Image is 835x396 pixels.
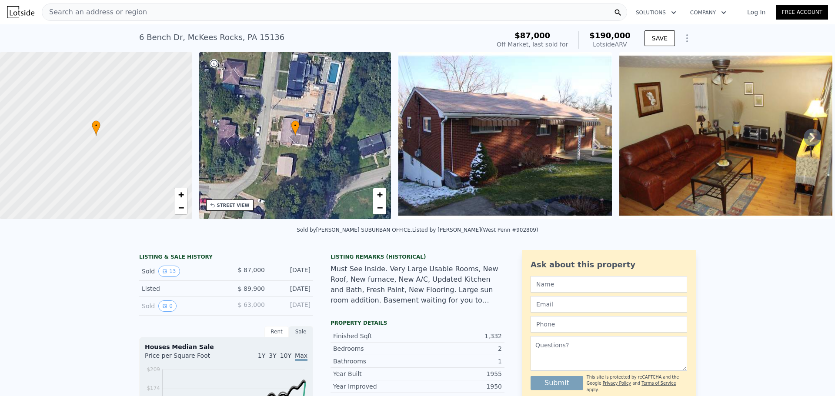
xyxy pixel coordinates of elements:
div: Finished Sqft [333,332,417,340]
input: Phone [531,316,687,333]
button: View historical data [158,266,180,277]
div: [DATE] [272,266,311,277]
div: Price per Square Foot [145,351,226,365]
div: Bathrooms [333,357,417,366]
div: Year Built [333,369,417,378]
span: − [377,202,383,213]
div: Listed [142,284,219,293]
input: Name [531,276,687,293]
span: 10Y [280,352,291,359]
button: Submit [531,376,583,390]
div: STREET VIEW [217,202,250,209]
a: Terms of Service [641,381,676,386]
img: Sale: 97694978 Parcel: 92957675 [619,52,833,219]
button: Show Options [678,30,696,47]
div: Listing Remarks (Historical) [331,253,504,260]
div: • [92,120,100,136]
div: Year Improved [333,382,417,391]
div: • [291,120,300,136]
span: Max [295,352,307,361]
img: Sale: 97694978 Parcel: 92957675 [398,52,612,219]
div: Off Market, last sold for [497,40,568,49]
div: 2 [417,344,502,353]
div: Houses Median Sale [145,343,307,351]
div: Must See Inside. Very Large Usable Rooms, New Roof, New furnace, New A/C, Updated Kitchen and Bat... [331,264,504,306]
a: Privacy Policy [603,381,631,386]
span: 3Y [269,352,276,359]
span: $190,000 [589,31,631,40]
img: Lotside [7,6,34,18]
input: Email [531,296,687,313]
span: Search an address or region [42,7,147,17]
span: • [92,122,100,130]
span: $87,000 [514,31,550,40]
span: − [178,202,184,213]
span: $ 89,900 [238,285,265,292]
div: 1955 [417,369,502,378]
button: View historical data [158,300,177,312]
button: SAVE [645,30,675,46]
tspan: $209 [147,366,160,373]
span: • [291,122,300,130]
div: 6 Bench Dr , McKees Rocks , PA 15136 [139,31,284,43]
a: Zoom in [174,188,187,201]
span: + [178,189,184,200]
div: 1950 [417,382,502,391]
div: Rent [264,326,289,337]
div: [DATE] [272,284,311,293]
button: Solutions [629,5,683,20]
div: Bedrooms [333,344,417,353]
button: Company [683,5,733,20]
a: Zoom out [174,201,187,214]
div: Property details [331,319,504,326]
div: Sold by [PERSON_NAME] SUBURBAN OFFICE . [297,227,412,233]
tspan: $174 [147,385,160,391]
div: 1 [417,357,502,366]
div: Sale [289,326,313,337]
span: $ 87,000 [238,266,265,273]
a: Free Account [776,5,828,20]
div: Sold [142,300,219,312]
div: LISTING & SALE HISTORY [139,253,313,262]
div: [DATE] [272,300,311,312]
div: Listed by [PERSON_NAME] (West Penn #902809) [412,227,538,233]
div: Lotside ARV [589,40,631,49]
div: This site is protected by reCAPTCHA and the Google and apply. [587,374,687,393]
span: $ 63,000 [238,301,265,308]
span: + [377,189,383,200]
a: Zoom out [373,201,386,214]
a: Log In [737,8,776,17]
a: Zoom in [373,188,386,201]
div: 1,332 [417,332,502,340]
div: Sold [142,266,219,277]
div: Ask about this property [531,259,687,271]
span: 1Y [258,352,265,359]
